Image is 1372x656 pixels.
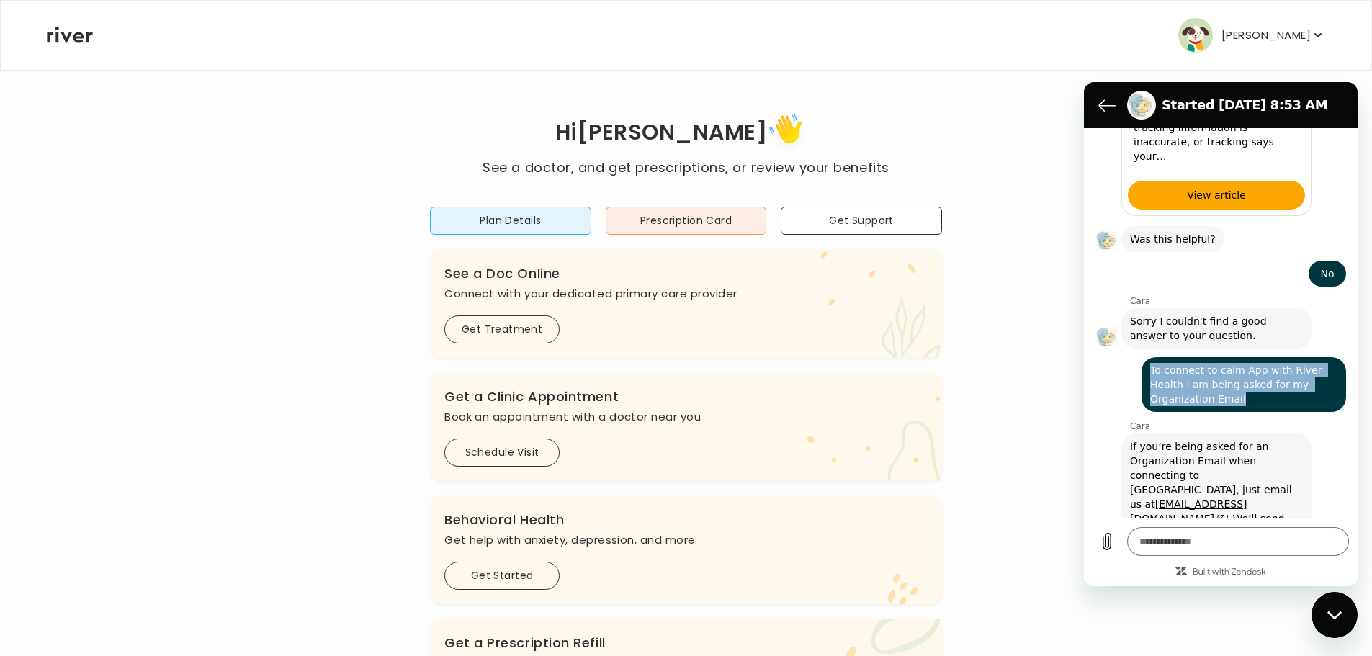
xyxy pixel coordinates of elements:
[444,407,928,427] p: Book an appointment with a doctor near you
[1312,592,1358,638] iframe: Button to launch messaging window, conversation in progress
[46,416,163,442] a: [EMAIL_ADDRESS][DOMAIN_NAME](opens in a new tab)
[606,207,767,235] button: Prescription Card
[444,439,560,467] button: Schedule Visit
[1221,25,1311,45] p: [PERSON_NAME]
[1178,18,1325,53] button: user avatar[PERSON_NAME]
[444,510,928,530] h3: Behavioral Health
[40,351,225,521] span: If you’re being asked for an Organization Email when connecting to [GEOGRAPHIC_DATA], just email ...
[109,486,182,495] a: Built with Zendesk: Visit the Zendesk website in a new tab
[9,445,37,474] button: Upload file
[483,109,889,158] h1: Hi [PERSON_NAME]
[1084,82,1358,586] iframe: Messaging window
[444,264,928,284] h3: See a Doc Online
[430,207,591,235] button: Plan Details
[444,562,560,590] button: Get Started
[130,432,141,441] svg: (opens in a new tab)
[483,158,889,178] p: See a doctor, and get prescriptions, or review your benefits
[444,315,560,343] button: Get Treatment
[444,633,928,653] h3: Get a Prescription Refill
[1178,18,1213,53] img: user avatar
[444,530,928,550] p: Get help with anxiety, depression, and more
[444,387,928,407] h3: Get a Clinic Appointment
[781,207,942,235] button: Get Support
[444,284,928,304] p: Connect with your dedicated primary care provider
